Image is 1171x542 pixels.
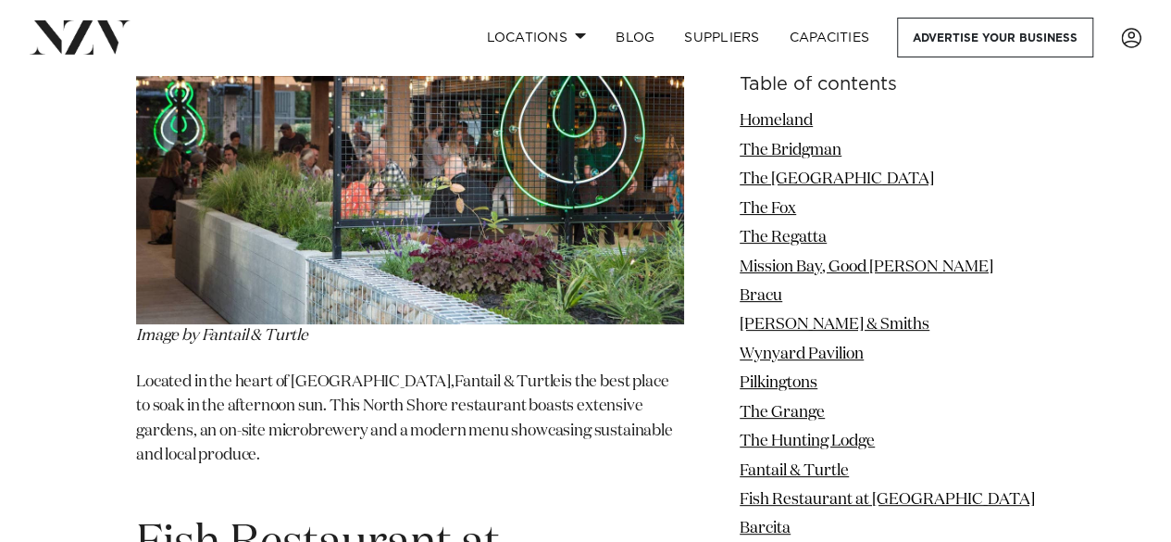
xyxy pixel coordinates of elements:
[740,171,934,187] a: The [GEOGRAPHIC_DATA]
[740,142,841,158] a: The Bridgman
[471,18,601,57] a: Locations
[740,75,1035,95] h6: Table of contents
[740,347,864,362] a: Wynyard Pavilion
[740,462,849,478] a: Fantail & Turtle
[740,492,1035,508] a: Fish Restaurant at [GEOGRAPHIC_DATA]
[136,374,673,463] span: is the best place to soak in the afternoon sun. This North Shore restaurant boasts extensive gard...
[775,18,885,57] a: Capacities
[740,375,817,391] a: Pilkingtons
[897,18,1093,57] a: Advertise your business
[740,317,929,333] a: [PERSON_NAME] & Smiths
[740,113,813,129] a: Homeland
[30,20,131,54] img: nzv-logo.png
[740,404,825,420] a: The Grange
[740,230,827,246] a: The Regatta
[740,200,796,216] a: The Fox
[740,521,791,536] a: Barcita
[740,288,782,304] a: Bracu
[601,18,669,57] a: BLOG
[669,18,774,57] a: SUPPLIERS
[740,434,875,449] a: The Hunting Lodge
[136,371,684,493] p: Fantail & Turtle
[136,374,455,390] span: Located in the heart of [GEOGRAPHIC_DATA],
[740,258,993,274] a: Mission Bay, Good [PERSON_NAME]
[136,328,308,344] span: Image by Fantail & Turtle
